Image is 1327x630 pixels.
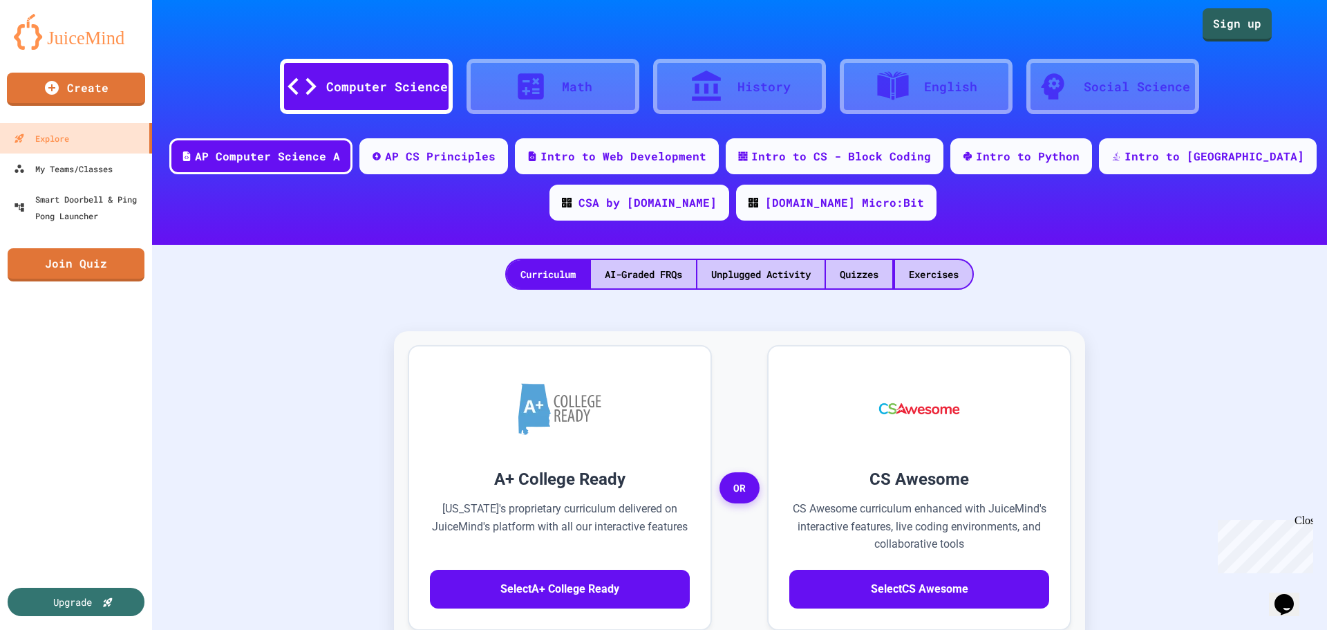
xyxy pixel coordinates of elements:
h3: CS Awesome [789,467,1049,492]
div: My Teams/Classes [14,160,113,177]
img: A+ College Ready [518,383,601,435]
p: [US_STATE]'s proprietary curriculum delivered on JuiceMind's platform with all our interactive fe... [430,500,690,553]
div: Intro to CS - Block Coding [751,148,931,165]
h3: A+ College Ready [430,467,690,492]
img: logo-orange.svg [14,14,138,50]
div: Social Science [1084,77,1190,96]
div: Explore [14,130,69,147]
img: CS Awesome [865,367,974,450]
div: Smart Doorbell & Ping Pong Launcher [14,191,147,224]
a: Sign up [1203,8,1272,41]
iframe: chat widget [1269,575,1313,616]
div: [DOMAIN_NAME] Micro:Bit [765,194,924,211]
div: Intro to Python [976,148,1080,165]
div: Unplugged Activity [697,260,825,288]
p: CS Awesome curriculum enhanced with JuiceMind's interactive features, live coding environments, a... [789,500,1049,553]
div: Quizzes [826,260,892,288]
div: Curriculum [507,260,590,288]
div: Chat with us now!Close [6,6,95,88]
div: Intro to [GEOGRAPHIC_DATA] [1124,148,1304,165]
iframe: chat widget [1212,515,1313,573]
button: SelectCS Awesome [789,570,1049,609]
div: English [924,77,977,96]
div: Math [562,77,592,96]
div: AP Computer Science A [195,148,340,165]
div: Computer Science [326,77,448,96]
span: OR [719,472,760,504]
a: Join Quiz [8,248,144,281]
img: CODE_logo_RGB.png [749,198,758,207]
a: Create [7,73,145,106]
div: AI-Graded FRQs [591,260,696,288]
div: Intro to Web Development [540,148,706,165]
div: AP CS Principles [385,148,496,165]
button: SelectA+ College Ready [430,570,690,609]
div: Upgrade [53,595,92,609]
img: CODE_logo_RGB.png [562,198,572,207]
div: CSA by [DOMAIN_NAME] [578,194,717,211]
div: History [737,77,791,96]
div: Exercises [895,260,972,288]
